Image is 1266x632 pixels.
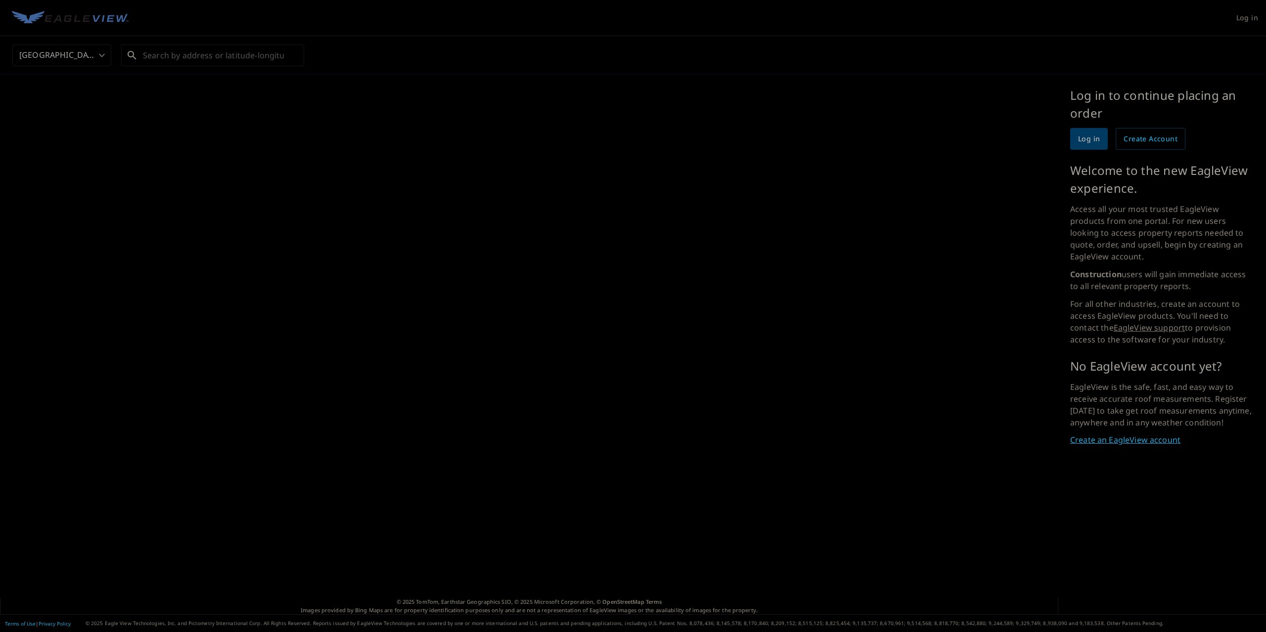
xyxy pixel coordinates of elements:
p: © 2025 Eagle View Technologies, Inc. and Pictometry International Corp. All Rights Reserved. Repo... [86,620,1261,627]
p: For all other industries, create an account to access EagleView products. You'll need to contact ... [1070,298,1254,345]
span: Log in [1236,12,1258,24]
span: Log in [1078,133,1100,145]
p: Log in to continue placing an order [1070,86,1254,122]
p: Welcome to the new EagleView experience. [1070,162,1254,197]
a: Create Account [1116,128,1185,150]
div: [GEOGRAPHIC_DATA] [12,42,111,69]
input: Search by address or latitude-longitude [143,42,284,69]
p: users will gain immediate access to all relevant property reports. [1070,268,1254,292]
span: © 2025 TomTom, Earthstar Geographics SIO, © 2025 Microsoft Corporation, © [397,598,662,606]
a: Terms of Use [5,620,36,627]
a: EagleView support [1114,322,1185,333]
img: EV Logo [12,11,129,26]
span: Create Account [1124,133,1177,145]
p: No EagleView account yet? [1070,357,1254,375]
p: Access all your most trusted EagleView products from one portal. For new users looking to access ... [1070,203,1254,262]
strong: Construction [1070,269,1122,280]
p: | [5,621,71,627]
a: Privacy Policy [39,620,71,627]
p: EagleView is the safe, fast, and easy way to receive accurate roof measurements. Register [DATE] ... [1070,381,1254,428]
a: OpenStreetMap [602,598,644,605]
a: Terms [646,598,662,605]
a: Create an EagleView account [1070,434,1254,446]
a: Log in [1070,128,1108,150]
